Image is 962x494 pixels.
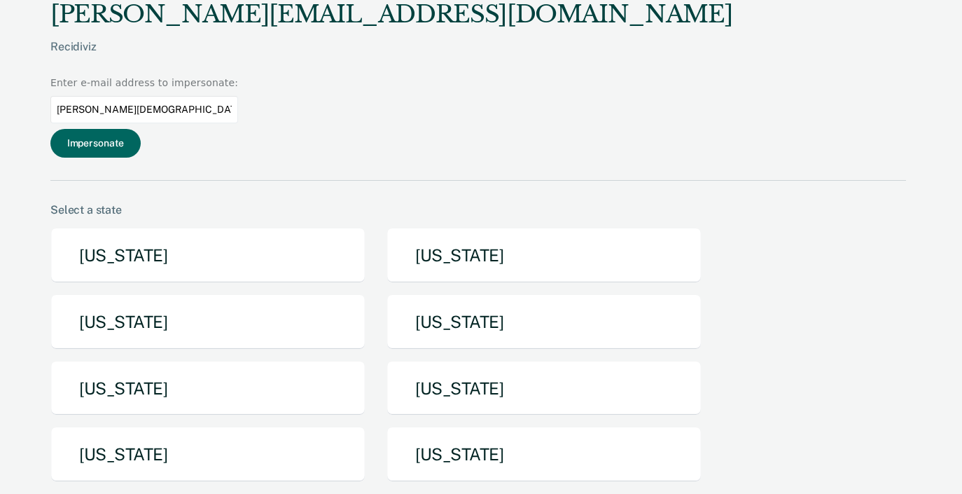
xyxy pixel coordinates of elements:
[50,228,365,283] button: [US_STATE]
[386,228,702,283] button: [US_STATE]
[50,294,365,350] button: [US_STATE]
[50,129,141,158] button: Impersonate
[50,427,365,482] button: [US_STATE]
[386,427,702,482] button: [US_STATE]
[386,361,702,416] button: [US_STATE]
[50,96,238,123] input: Enter an email to impersonate...
[50,76,238,90] div: Enter e-mail address to impersonate:
[50,203,906,217] div: Select a state
[386,294,702,350] button: [US_STATE]
[50,40,732,76] div: Recidiviz
[50,361,365,416] button: [US_STATE]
